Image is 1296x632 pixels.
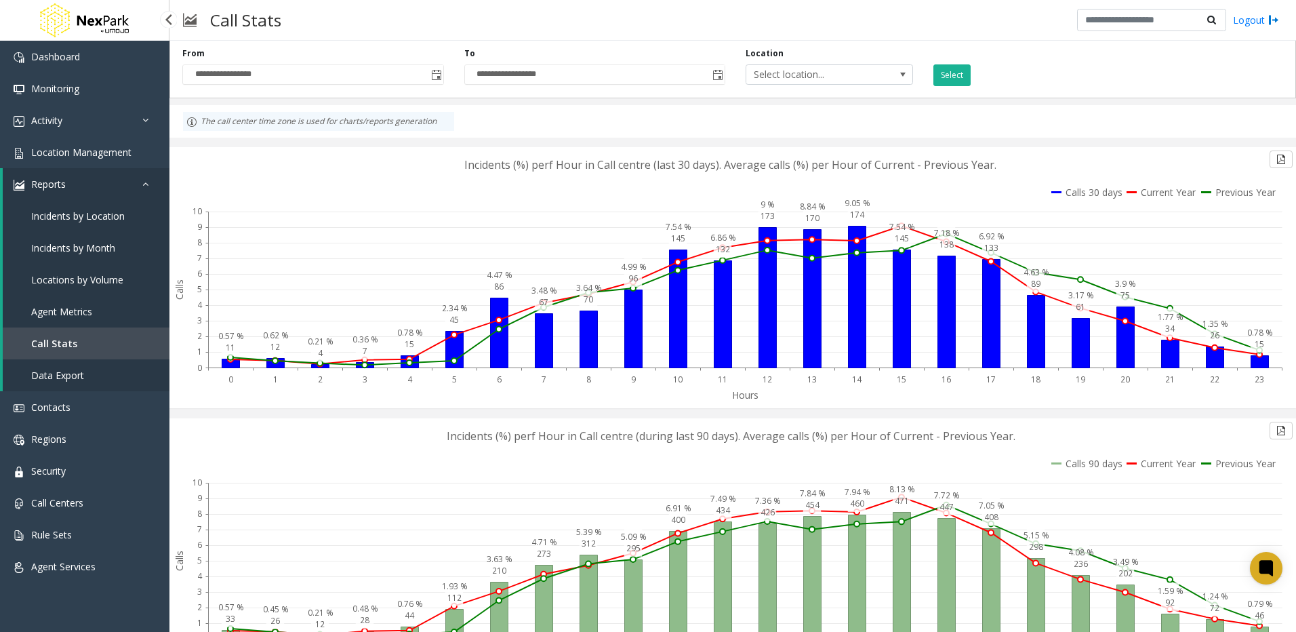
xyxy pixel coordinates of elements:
[193,477,202,488] text: 10
[315,618,325,630] text: 12
[318,374,323,385] text: 2
[986,374,996,385] text: 17
[939,501,954,513] text: 447
[197,586,202,597] text: 3
[576,526,602,538] text: 5.39 %
[464,47,475,60] label: To
[933,64,971,86] button: Select
[1270,422,1293,439] button: Export to pdf
[197,617,202,629] text: 1
[197,492,202,504] text: 9
[14,52,24,63] img: 'icon'
[671,233,685,244] text: 145
[197,315,202,326] text: 3
[14,403,24,414] img: 'icon'
[1158,585,1183,597] text: 1.59 %
[492,565,506,576] text: 210
[850,498,864,509] text: 460
[671,514,685,526] text: 400
[1115,278,1136,290] text: 3.9 %
[197,221,202,233] text: 9
[542,374,546,385] text: 7
[1029,541,1043,553] text: 298
[447,592,462,604] text: 112
[1202,318,1228,330] text: 1.35 %
[273,374,278,385] text: 1
[1158,311,1183,323] text: 1.77 %
[1247,598,1273,610] text: 0.79 %
[14,435,24,446] img: 'icon'
[763,374,772,385] text: 12
[666,221,691,233] text: 7.54 %
[14,116,24,127] img: 'icon'
[14,148,24,159] img: 'icon'
[628,273,638,284] text: 96
[626,542,641,554] text: 295
[1268,13,1279,27] img: logout
[3,328,169,359] a: Call Stats
[197,601,202,613] text: 2
[360,614,369,626] text: 28
[895,495,909,507] text: 471
[1120,290,1130,301] text: 75
[984,511,998,523] text: 408
[805,212,819,224] text: 170
[452,374,457,385] text: 5
[270,341,280,353] text: 12
[226,342,235,353] text: 11
[352,334,378,345] text: 0.36 %
[934,490,960,501] text: 7.72 %
[1024,530,1049,541] text: 5.15 %
[582,538,596,549] text: 312
[228,374,233,385] text: 0
[397,598,423,610] text: 0.76 %
[497,374,502,385] text: 6
[197,283,202,295] text: 5
[31,560,96,573] span: Agent Services
[14,180,24,191] img: 'icon'
[197,555,202,566] text: 5
[732,389,758,401] text: Hours
[761,507,775,518] text: 426
[1120,374,1130,385] text: 20
[3,296,169,328] a: Agent Metrics
[1068,547,1094,558] text: 4.08 %
[203,3,288,37] h3: Call Stats
[845,486,870,498] text: 7.94 %
[31,50,80,63] span: Dashboard
[1118,568,1133,579] text: 202
[761,210,775,222] text: 173
[197,362,202,374] text: 0
[1270,151,1293,168] button: Export to pdf
[263,330,289,341] text: 0.62 %
[897,374,906,385] text: 15
[889,221,915,233] text: 7.54 %
[621,261,647,273] text: 4.99 %
[710,65,725,84] span: Toggle popup
[197,237,202,248] text: 8
[934,227,960,239] text: 7.18 %
[845,197,870,209] text: 9.05 %
[807,374,817,385] text: 13
[3,200,169,232] a: Incidents by Location
[270,615,280,627] text: 26
[308,607,333,618] text: 0.21 %
[889,483,915,495] text: 8.13 %
[1210,602,1219,614] text: 72
[193,205,202,217] text: 10
[183,3,197,37] img: pageIcon
[979,500,1005,511] text: 7.05 %
[1074,558,1088,570] text: 236
[531,536,557,548] text: 4.71 %
[197,330,202,342] text: 2
[186,117,197,127] img: infoIcon.svg
[761,199,775,210] text: 9 %
[716,505,731,516] text: 434
[31,337,77,350] span: Call Stats
[487,553,512,565] text: 3.63 %
[1165,374,1175,385] text: 21
[197,524,202,535] text: 7
[487,269,512,281] text: 4.47 %
[979,231,1005,242] text: 6.92 %
[3,168,169,200] a: Reports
